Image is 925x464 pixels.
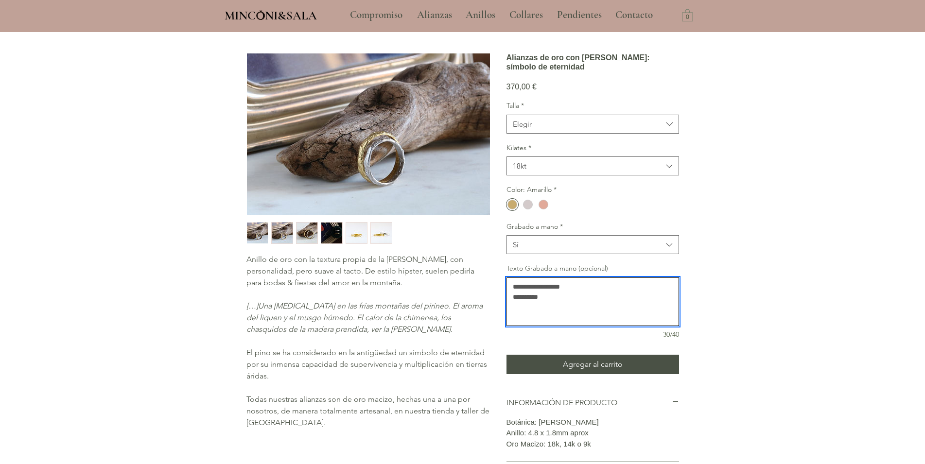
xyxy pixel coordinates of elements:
[272,223,293,243] img: Miniatura: Alianzas artesanales de oro Minconi Sala
[324,3,680,27] nav: Sitio
[246,53,490,216] button: Alianzas artesanales de oro Minconi SalaAgrandar
[507,282,679,322] textarea: Texto Grabado a mano (opcional)
[246,255,474,287] span: Anillo de oro con la textura propia de la [PERSON_NAME], con personalidad, pero suave al tacto. D...
[505,3,548,27] p: Collares
[506,397,672,408] h2: INFORMACIÓN DE PRODUCTO
[271,222,293,244] div: 2 / 6
[506,156,679,175] button: Kilates
[686,14,689,21] text: 0
[346,222,367,244] div: 5 / 6
[611,3,658,27] p: Contacto
[563,359,623,370] span: Agregar al carrito
[410,3,458,27] a: Alianzas
[506,143,679,153] label: Kilates
[346,222,367,244] button: Miniatura: Alianzas artesanales de oro Minconi Sala
[297,223,317,243] img: Miniatura: Alianzas artesanales de oro Minconi Sala
[506,222,679,232] label: Grabado a mano
[321,222,343,244] button: Miniatura: Alianzas artesanales de oro Minconi Sala
[550,3,608,27] a: Pendientes
[506,83,537,91] span: 370,00 €
[506,101,679,111] label: Talla
[346,223,367,243] img: Miniatura: Alianzas artesanales de oro Minconi Sala
[513,161,526,171] div: 18kt
[412,3,457,27] p: Alianzas
[345,3,407,27] p: Compromiso
[271,222,293,244] button: Miniatura: Alianzas artesanales de oro Minconi Sala
[506,115,679,134] button: Talla
[296,222,318,244] button: Miniatura: Alianzas artesanales de oro Minconi Sala
[506,185,557,195] legend: Color: Amarillo
[246,222,268,244] div: 1 / 6
[321,223,342,243] img: Miniatura: Alianzas artesanales de oro Minconi Sala
[506,330,679,340] div: 30/40
[513,240,519,250] div: Sí
[370,222,392,244] div: 6 / 6
[225,6,317,22] a: MINCONI&SALA
[506,355,679,374] button: Agregar al carrito
[461,3,500,27] p: Anillos
[552,3,607,27] p: Pendientes
[506,428,679,439] p: Anillo: 4.8 x 1.8mm aprox
[458,3,502,27] a: Anillos
[506,439,679,450] p: Oro Macizo: 18k, 14k o 9k
[682,8,693,21] a: Carrito con 0 ítems
[321,222,343,244] div: 4 / 6
[608,3,661,27] a: Contacto
[506,53,679,71] h1: Alianzas de oro con [PERSON_NAME]: símbolo de eternidad
[246,348,487,380] span: El pino se ha considerado en la antigüedad un símbolo de eternidad por su inmensa capacidad de su...
[246,222,268,244] button: Miniatura: Alianzas artesanales de oro Minconi Sala
[343,3,410,27] a: Compromiso
[506,235,679,254] button: Grabado a mano
[246,301,483,334] span: Una [MEDICAL_DATA] en las frías montañas del pirineo. El aroma del liquen y el musgo húmedo. El c...
[247,223,268,243] img: Miniatura: Alianzas artesanales de oro Minconi Sala
[246,301,258,310] span: […]
[506,264,679,274] label: Texto Grabado a mano (opcional)
[246,395,489,427] span: Todas nuestras alianzas son de oro macizo, hechas una a una por nosotros, de manera totalmente ar...
[296,222,318,244] div: 3 / 6
[506,417,679,428] p: Botánica: [PERSON_NAME]
[247,53,490,215] img: Alianzas artesanales de oro Minconi Sala
[506,397,679,408] button: INFORMACIÓN DE PRODUCTO
[370,222,392,244] button: Miniatura: Alianzas artesanales de oro Minconi Sala
[225,8,317,23] span: MINCONI&SALA
[502,3,550,27] a: Collares
[513,119,532,129] div: Elegir
[371,223,392,243] img: Miniatura: Alianzas artesanales de oro Minconi Sala
[257,10,265,20] img: Minconi Sala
